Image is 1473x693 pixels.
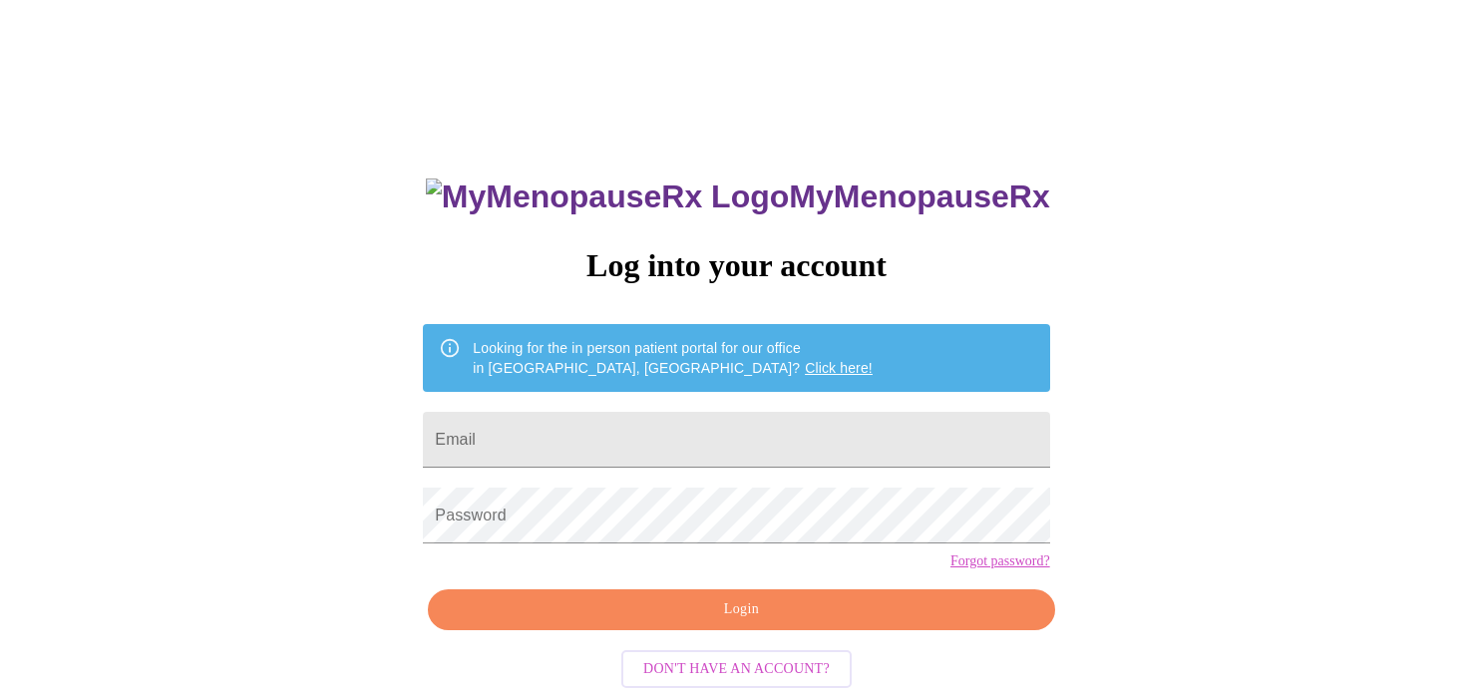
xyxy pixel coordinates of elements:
h3: MyMenopauseRx [426,178,1050,215]
h3: Log into your account [423,247,1049,284]
img: MyMenopauseRx Logo [426,178,789,215]
button: Login [428,589,1054,630]
a: Don't have an account? [616,658,857,675]
a: Forgot password? [950,553,1050,569]
span: Login [451,597,1031,622]
button: Don't have an account? [621,650,852,689]
span: Don't have an account? [643,657,830,682]
div: Looking for the in person patient portal for our office in [GEOGRAPHIC_DATA], [GEOGRAPHIC_DATA]? [473,330,873,386]
a: Click here! [805,360,873,376]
